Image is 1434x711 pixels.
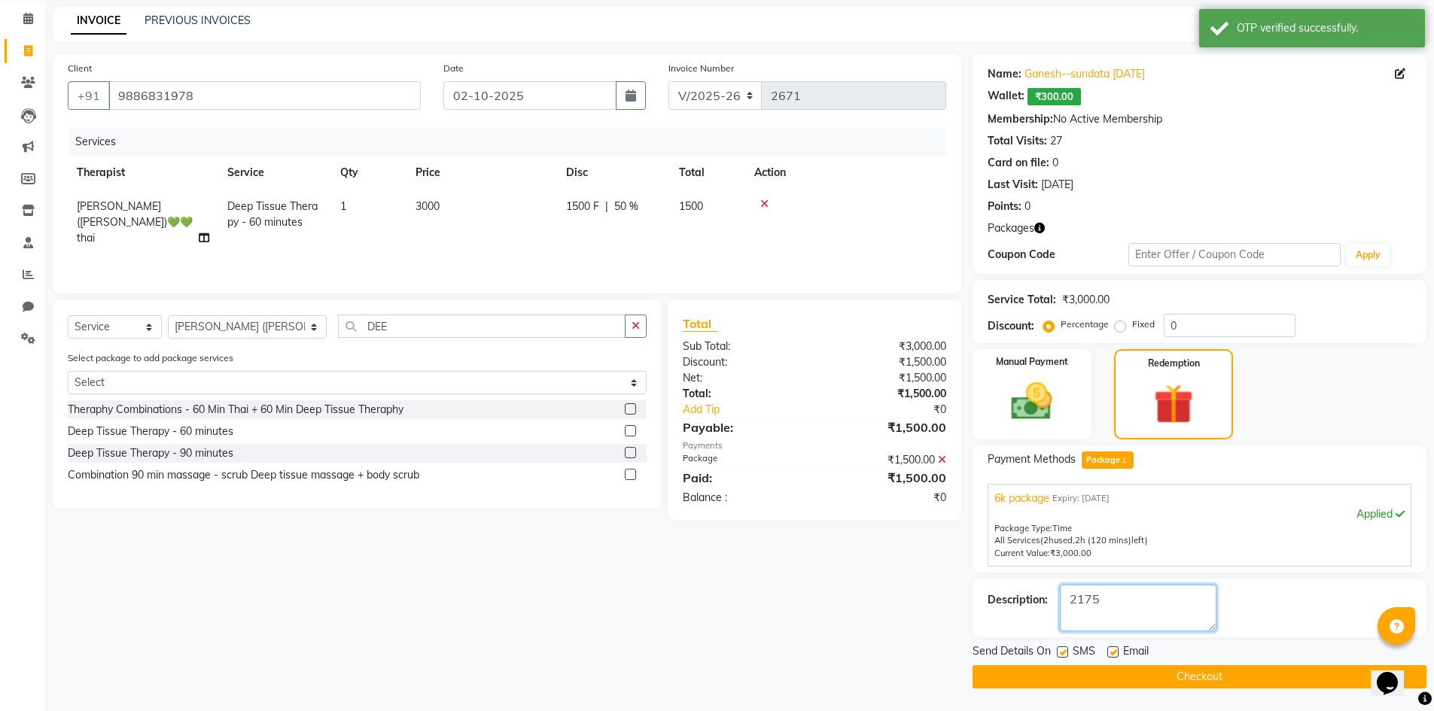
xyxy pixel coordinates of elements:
input: Search by Name/Mobile/Email/Code [108,81,421,110]
span: Package [1082,451,1134,469]
span: ₹300.00 [1028,88,1081,105]
button: Checkout [973,665,1426,688]
div: OTP verified successfully. [1237,20,1414,36]
span: ₹3,000.00 [1050,548,1091,558]
th: Price [406,156,557,190]
span: Email [1123,643,1149,662]
label: Manual Payment [996,355,1068,369]
label: Select package to add package services [68,351,233,365]
img: _gift.svg [1141,379,1206,429]
div: [DATE] [1041,177,1073,193]
span: 50 % [614,199,638,214]
label: Date [443,62,464,75]
input: Enter Offer / Coupon Code [1128,243,1341,266]
button: +91 [68,81,110,110]
a: PREVIOUS INVOICES [145,14,251,27]
div: Balance : [671,490,814,506]
div: ₹3,000.00 [1062,292,1110,308]
div: ₹1,500.00 [814,386,958,402]
div: Last Visit: [988,177,1038,193]
iframe: chat widget [1371,651,1419,696]
span: 1500 [679,199,703,213]
div: Coupon Code [988,247,1129,263]
div: No Active Membership [988,111,1411,127]
span: used, left) [1040,535,1148,545]
div: Sub Total: [671,339,814,354]
div: 0 [1052,155,1058,171]
div: Discount: [671,354,814,370]
div: Payments [683,439,945,452]
div: Card on file: [988,155,1049,171]
span: Total [683,316,717,332]
span: 2h (120 mins) [1075,535,1131,545]
div: Description: [988,592,1048,608]
span: [PERSON_NAME] ([PERSON_NAME])💚💚 thai [77,199,193,245]
button: Apply [1347,244,1390,266]
span: All Services [994,535,1040,545]
th: Total [670,156,745,190]
a: Add Tip [671,402,838,418]
div: 0 [1025,199,1031,214]
div: Wallet: [988,88,1025,105]
img: _cash.svg [998,378,1065,425]
div: Package [671,452,814,468]
th: Therapist [68,156,218,190]
span: 1500 F [566,199,599,214]
div: ₹0 [814,490,958,506]
div: Combination 90 min massage - scrub Deep tissue massage + body scrub [68,467,419,483]
span: Deep Tissue Therapy - 60 minutes [227,199,318,229]
div: Deep Tissue Therapy - 60 minutes [68,424,233,439]
label: Invoice Number [668,62,734,75]
div: ₹1,500.00 [814,452,958,468]
span: Package Type: [994,523,1052,533]
span: | [605,199,608,214]
div: Service Total: [988,292,1056,308]
div: ₹1,500.00 [814,370,958,386]
a: Ganesh--sundata [DATE] [1025,66,1145,82]
div: 27 [1050,133,1062,149]
div: Membership: [988,111,1053,127]
div: Deep Tissue Therapy - 90 minutes [68,445,233,461]
th: Disc [557,156,670,190]
label: Redemption [1148,357,1200,370]
div: Total: [671,386,814,402]
div: Payable: [671,418,814,436]
div: Theraphy Combinations - 60 Min Thai + 60 Min Deep Tissue Theraphy [68,402,403,418]
th: Qty [331,156,406,190]
div: ₹1,500.00 [814,418,958,436]
input: Search or Scan [338,314,626,338]
span: (2h [1040,535,1054,545]
label: Percentage [1061,318,1109,331]
div: ₹0 [839,402,958,418]
div: Services [69,128,958,156]
div: Name: [988,66,1021,82]
span: 1 [1120,457,1128,466]
div: Applied [994,506,1405,522]
span: Time [1052,523,1072,533]
span: Payment Methods [988,451,1076,467]
th: Service [218,156,331,190]
span: Current Value: [994,548,1050,558]
a: INVOICE [71,8,126,35]
span: SMS [1073,643,1095,662]
label: Fixed [1132,318,1155,331]
div: Total Visits: [988,133,1047,149]
div: ₹1,500.00 [814,354,958,370]
th: Action [745,156,946,190]
label: Client [68,62,92,75]
span: Expiry: [DATE] [1052,492,1110,505]
div: Net: [671,370,814,386]
span: 3000 [416,199,440,213]
div: ₹3,000.00 [814,339,958,354]
div: ₹1,500.00 [814,469,958,487]
span: 1 [340,199,346,213]
div: Points: [988,199,1021,214]
span: Packages [988,220,1034,236]
span: 6k package [994,491,1049,506]
div: Paid: [671,469,814,487]
span: Send Details On [973,643,1051,662]
div: Discount: [988,318,1034,334]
